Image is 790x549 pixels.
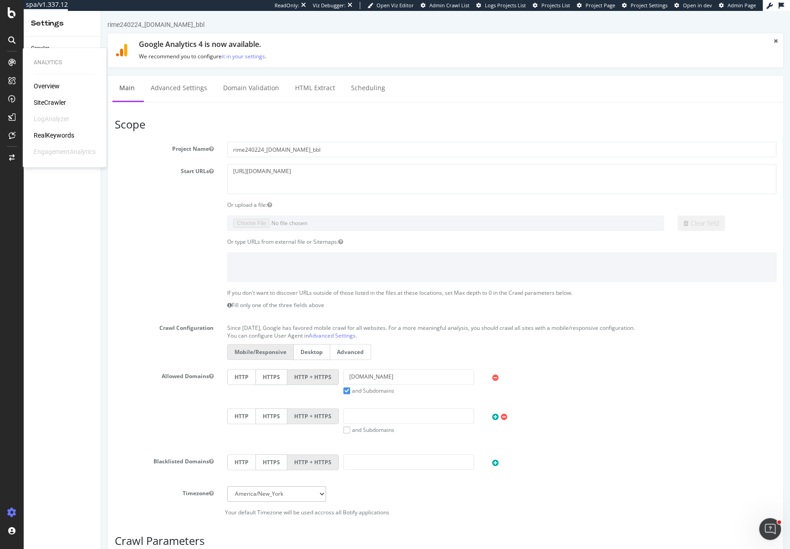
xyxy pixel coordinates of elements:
[126,321,675,328] p: You can configure User Agent in .
[367,2,414,9] a: Open Viz Editor
[208,321,255,328] a: Advanced Settings
[186,397,238,413] label: HTTP + HTTPS
[533,2,570,9] a: Projects List
[154,358,186,374] label: HTTPS
[31,18,93,29] div: Settings
[11,65,41,90] a: Main
[31,44,94,53] a: Crawler
[186,358,238,374] label: HTTP + HTTPS
[126,310,675,321] p: Since [DATE], Google has favored mobile crawl for all websites. For a more meaningful analysis, y...
[108,156,112,164] button: Start URLs
[7,358,119,369] label: Allowed Domains
[719,2,756,9] a: Admin Page
[34,98,66,107] a: SiteCrawler
[38,30,662,38] h1: Google Analytics 4 is now available.
[229,333,270,349] label: Advanced
[192,333,229,349] label: Desktop
[119,227,682,235] div: Or type URLs from external file or Sitemaps:
[476,2,526,9] a: Logs Projects List
[14,524,675,536] h3: Crawl Parameters
[377,2,414,9] span: Open Viz Editor
[14,108,675,119] h3: Scope
[7,475,119,486] label: Timezone
[126,153,675,183] textarea: [URL][DOMAIN_NAME]
[154,397,186,413] label: HTTPS
[674,2,712,9] a: Open in dev
[728,2,756,9] span: Admin Page
[186,443,238,459] label: HTTP + HTTPS
[108,361,112,369] button: Allowed Domains
[115,65,185,90] a: Domain Validation
[34,131,74,140] a: RealKeywords
[121,41,164,49] a: it in your settings
[31,44,49,53] div: Crawler
[126,397,154,413] label: HTTP
[275,2,299,9] div: ReadOnly:
[313,2,346,9] div: Viz Debugger:
[759,518,781,540] iframe: Intercom live chat
[429,2,469,9] span: Admin Crawl List
[126,358,154,374] label: HTTP
[586,2,615,9] span: Project Page
[14,33,27,46] img: ga4.9118ffdc1441.svg
[242,415,293,423] label: and Subdomains
[7,153,119,164] label: Start URLs
[14,498,675,505] p: Your default Timezone will be used accross all Botify applications
[7,131,119,142] label: Project Name
[108,134,112,142] button: Project Name
[126,443,154,459] label: HTTP
[541,2,570,9] span: Projects List
[34,82,60,91] a: Overview
[126,333,192,349] label: Mobile/Responsive
[34,114,69,123] div: LogAnalyzer
[119,190,682,198] div: Or upload a file:
[577,2,615,9] a: Project Page
[34,59,96,67] div: Analytics
[154,443,186,459] label: HTTPS
[243,65,291,90] a: Scheduling
[683,2,712,9] span: Open in dev
[43,65,113,90] a: Advanced Settings
[242,376,293,384] label: and Subdomains
[7,443,119,454] label: Blacklisted Domains
[187,65,241,90] a: HTML Extract
[631,2,668,9] span: Project Settings
[7,310,119,321] label: Crawl Configuration
[126,290,675,298] p: Fill only one of the three fields above
[108,446,112,454] button: Blacklisted Domains
[622,2,668,9] a: Project Settings
[6,9,103,18] div: rime240224_[DOMAIN_NAME]_bbl
[421,2,469,9] a: Admin Crawl List
[34,147,96,156] div: EngagementAnalytics
[126,278,675,286] p: If you don't want to discover URLs outside of those listed in the files at these locations, set M...
[108,478,112,486] button: Timezone
[485,2,526,9] span: Logs Projects List
[38,41,662,49] p: We recommend you to configure .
